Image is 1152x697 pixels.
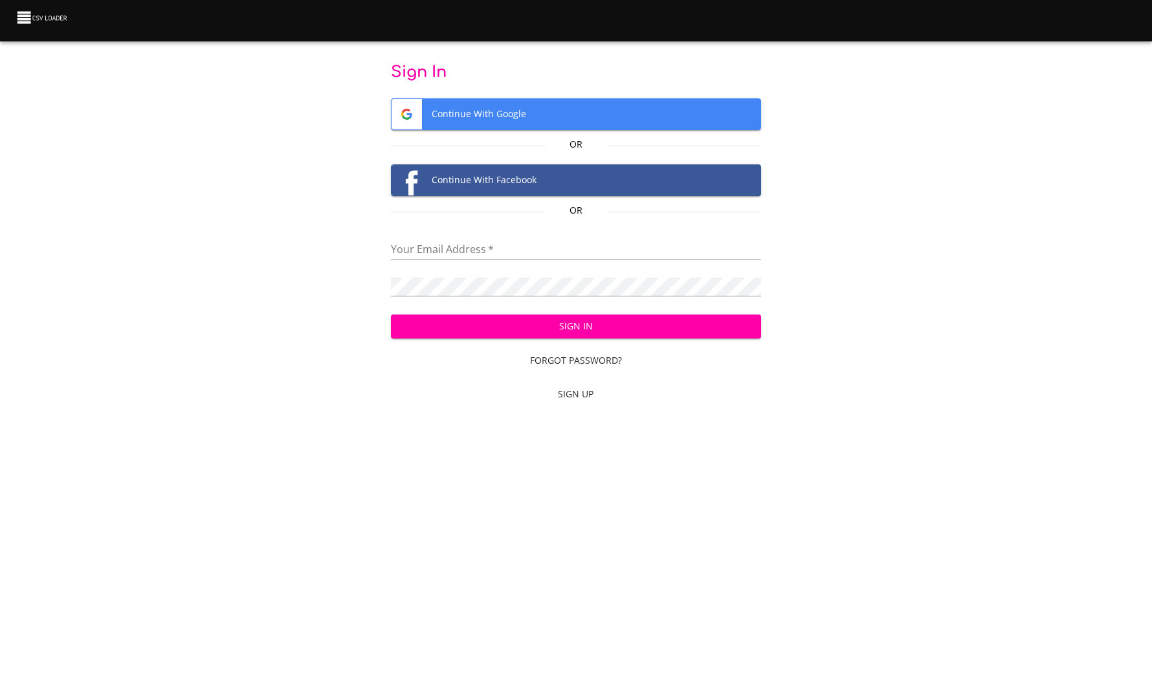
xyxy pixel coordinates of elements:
p: Sign In [391,62,761,83]
p: Or [545,138,606,151]
span: Forgot Password? [396,353,756,369]
button: Sign In [391,315,761,338]
span: Sign In [401,318,751,335]
span: Continue With Google [392,99,760,129]
button: Facebook logoContinue With Facebook [391,164,761,196]
span: Sign Up [396,386,756,403]
img: Google logo [392,99,422,129]
button: Google logoContinue With Google [391,98,761,130]
a: Sign Up [391,382,761,406]
a: Forgot Password? [391,349,761,373]
span: Continue With Facebook [392,165,760,195]
p: Or [545,204,606,217]
img: Facebook logo [392,165,422,195]
img: CSV Loader [16,8,70,27]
